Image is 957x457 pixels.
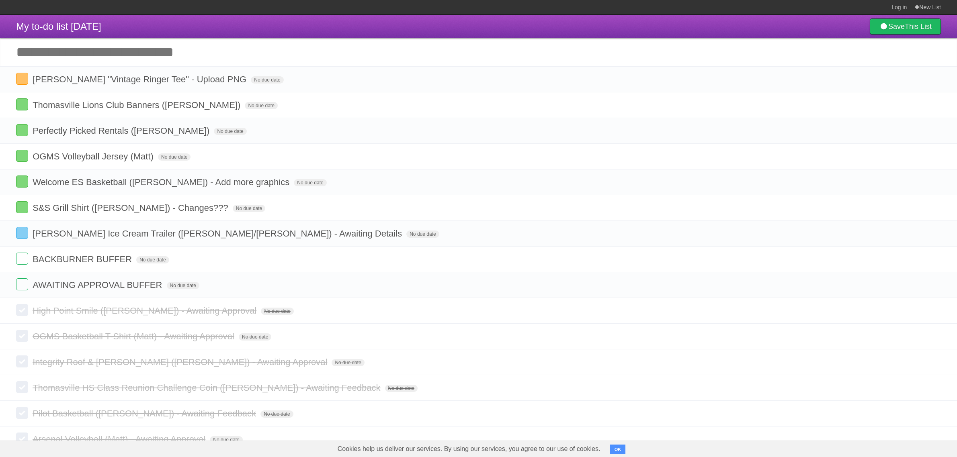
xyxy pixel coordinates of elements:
label: Done [16,124,28,136]
span: BACKBURNER BUFFER [33,254,134,264]
label: Done [16,330,28,342]
span: OGMS Volleyball Jersey (Matt) [33,151,156,161]
span: No due date [332,359,364,366]
span: Perfectly Picked Rentals ([PERSON_NAME]) [33,126,211,136]
span: No due date [260,410,293,418]
span: No due date [261,308,293,315]
span: OGMS Basketball T-Shirt (Matt) - Awaiting Approval [33,331,236,341]
label: Done [16,381,28,393]
label: Done [16,433,28,445]
span: No due date [214,128,246,135]
label: Done [16,304,28,316]
span: No due date [251,76,283,84]
label: Done [16,73,28,85]
label: Done [16,407,28,419]
span: No due date [294,179,326,186]
label: Done [16,175,28,188]
span: No due date [239,333,271,341]
span: [PERSON_NAME] Ice Cream Trailer ([PERSON_NAME]/[PERSON_NAME]) - Awaiting Details [33,228,404,239]
span: No due date [245,102,277,109]
label: Done [16,278,28,290]
span: No due date [233,205,265,212]
span: Welcome ES Basketball ([PERSON_NAME]) - Add more graphics [33,177,291,187]
span: AWAITING APPROVAL BUFFER [33,280,164,290]
span: [PERSON_NAME] "Vintage Ringer Tee" - Upload PNG [33,74,248,84]
span: Thomasville HS Class Reunion Challenge Coin ([PERSON_NAME]) - Awaiting Feedback [33,383,382,393]
span: Arsenal Volleyball (Matt) - Awaiting Approval [33,434,207,444]
span: No due date [167,282,199,289]
span: No due date [136,256,169,263]
label: Done [16,355,28,367]
b: This List [905,22,932,31]
span: No due date [210,436,242,443]
label: Done [16,253,28,265]
span: Pilot Basketball ([PERSON_NAME]) - Awaiting Feedback [33,408,258,418]
span: S&S Grill Shirt ([PERSON_NAME]) - Changes??? [33,203,230,213]
label: Done [16,227,28,239]
label: Done [16,98,28,110]
span: No due date [406,231,439,238]
span: No due date [385,385,418,392]
button: OK [610,445,626,454]
label: Done [16,150,28,162]
span: No due date [158,153,191,161]
a: SaveThis List [870,18,941,35]
span: Integrity Roof & [PERSON_NAME] ([PERSON_NAME]) - Awaiting Approval [33,357,329,367]
label: Done [16,201,28,213]
span: Thomasville Lions Club Banners ([PERSON_NAME]) [33,100,242,110]
span: Cookies help us deliver our services. By using our services, you agree to our use of cookies. [330,441,609,457]
span: High Point Smile ([PERSON_NAME]) - Awaiting Approval [33,306,258,316]
span: My to-do list [DATE] [16,21,101,32]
